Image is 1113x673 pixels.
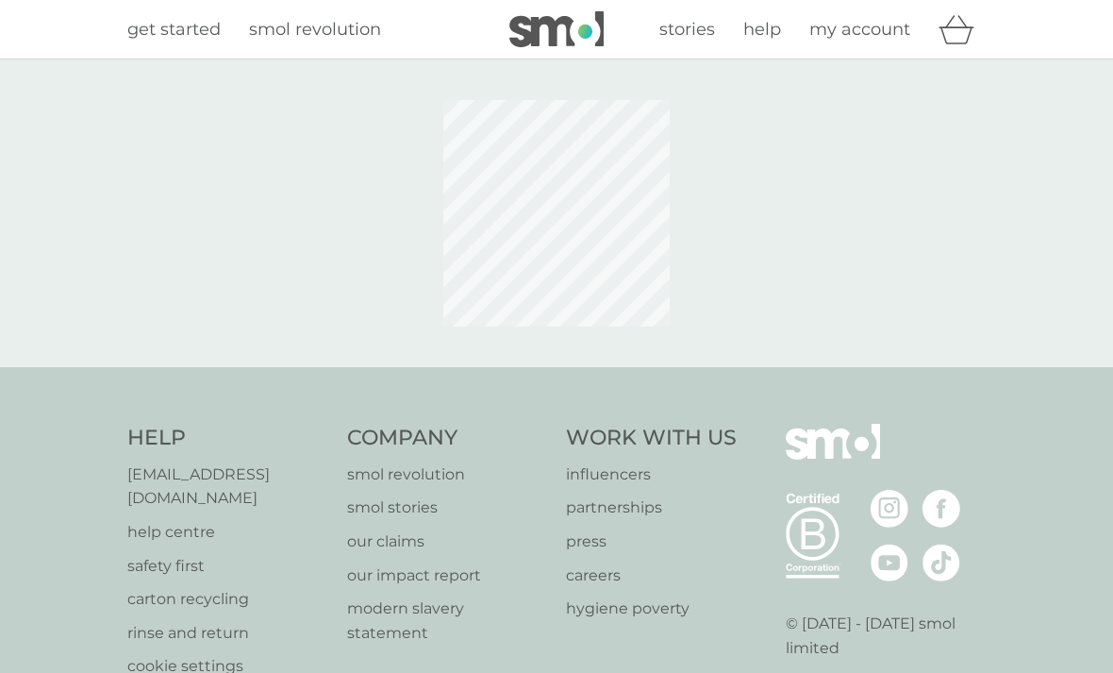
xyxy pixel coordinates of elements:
[786,612,987,660] p: © [DATE] - [DATE] smol limited
[347,564,548,588] a: our impact report
[127,554,328,579] a: safety first
[566,496,737,520] a: partnerships
[249,16,381,43] a: smol revolution
[509,11,604,47] img: smol
[743,16,781,43] a: help
[347,597,548,645] a: modern slavery statement
[809,16,910,43] a: my account
[659,19,715,40] span: stories
[922,544,960,581] img: visit the smol Tiktok page
[127,424,328,453] h4: Help
[871,544,908,581] img: visit the smol Youtube page
[127,520,328,545] a: help centre
[939,10,986,48] div: basket
[566,564,737,588] a: careers
[786,424,880,488] img: smol
[743,19,781,40] span: help
[249,19,381,40] span: smol revolution
[347,496,548,520] a: smol stories
[347,530,548,554] a: our claims
[566,463,737,487] a: influencers
[347,424,548,453] h4: Company
[127,19,221,40] span: get started
[809,19,910,40] span: my account
[871,490,908,528] img: visit the smol Instagram page
[566,597,737,621] a: hygiene poverty
[566,424,737,453] h4: Work With Us
[127,587,328,612] a: carton recycling
[127,463,328,511] a: [EMAIL_ADDRESS][DOMAIN_NAME]
[659,16,715,43] a: stories
[127,621,328,646] a: rinse and return
[922,490,960,528] img: visit the smol Facebook page
[127,16,221,43] a: get started
[566,530,737,554] a: press
[347,463,548,487] a: smol revolution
